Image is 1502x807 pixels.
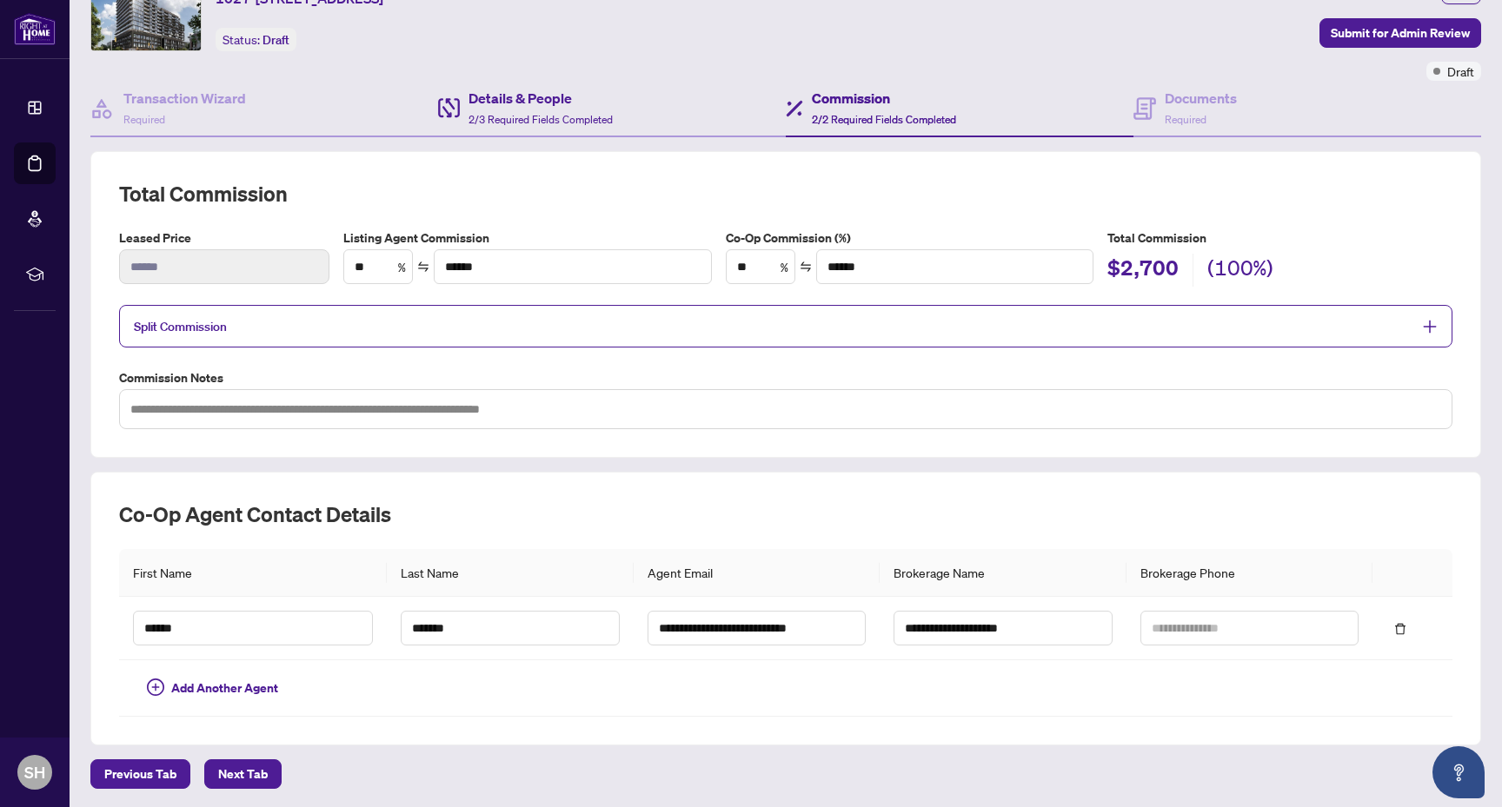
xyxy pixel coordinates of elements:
[1331,19,1470,47] span: Submit for Admin Review
[90,759,190,789] button: Previous Tab
[880,549,1126,597] th: Brokerage Name
[1107,254,1179,287] h2: $2,700
[469,113,613,126] span: 2/3 Required Fields Completed
[1432,746,1485,798] button: Open asap
[387,549,634,597] th: Last Name
[123,88,246,109] h4: Transaction Wizard
[1422,319,1438,334] span: plus
[119,549,387,597] th: First Name
[133,674,292,702] button: Add Another Agent
[1107,228,1452,248] h5: Total Commission
[123,113,165,126] span: Required
[263,32,289,48] span: Draft
[417,261,429,273] span: swap
[119,228,329,248] label: Leased Price
[634,549,881,597] th: Agent Email
[218,760,268,788] span: Next Tab
[104,760,176,788] span: Previous Tab
[469,88,613,109] h4: Details & People
[204,759,282,789] button: Next Tab
[800,261,812,273] span: swap
[1394,623,1406,635] span: delete
[216,28,296,51] div: Status:
[1126,549,1373,597] th: Brokerage Phone
[1447,62,1474,81] span: Draft
[1165,113,1206,126] span: Required
[119,500,1452,528] h2: Co-op Agent Contact Details
[1165,88,1237,109] h4: Documents
[812,88,956,109] h4: Commission
[1319,18,1481,48] button: Submit for Admin Review
[119,368,1452,387] label: Commission Notes
[119,305,1452,347] div: Split Commission
[147,678,164,696] span: plus-circle
[14,13,56,45] img: logo
[171,678,278,698] span: Add Another Agent
[24,760,45,784] span: SH
[726,228,1093,248] label: Co-Op Commission (%)
[134,319,227,334] span: Split Commission
[119,180,1452,208] h2: Total Commission
[1207,254,1273,287] h2: (100%)
[343,228,711,248] label: Listing Agent Commission
[812,113,956,126] span: 2/2 Required Fields Completed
